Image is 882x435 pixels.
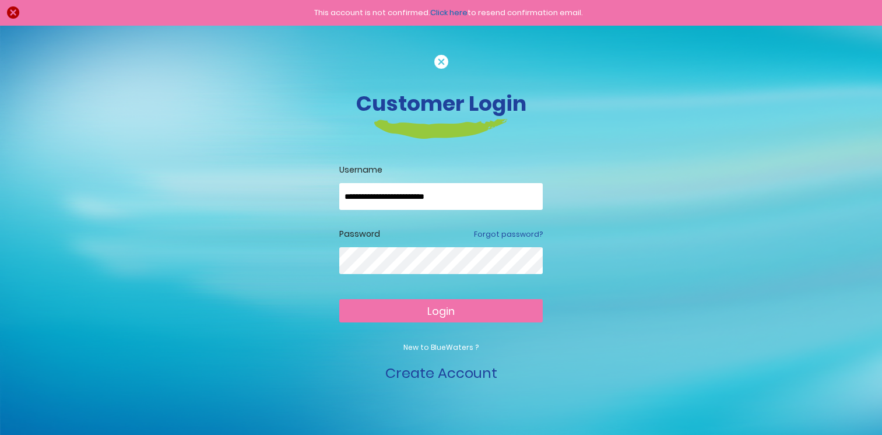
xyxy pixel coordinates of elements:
span: Login [427,304,455,318]
a: Create Account [385,363,497,383]
div: This account is not confirmed. to resend confirmation email. [26,7,870,19]
button: Login [339,299,543,322]
img: login-heading-border.png [374,119,508,139]
h3: Customer Login [118,91,765,116]
label: Username [339,164,543,176]
img: cancel [434,55,448,69]
p: New to BlueWaters ? [339,342,543,353]
a: Click here [430,7,468,18]
label: Password [339,228,380,240]
a: Forgot password? [474,229,543,240]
